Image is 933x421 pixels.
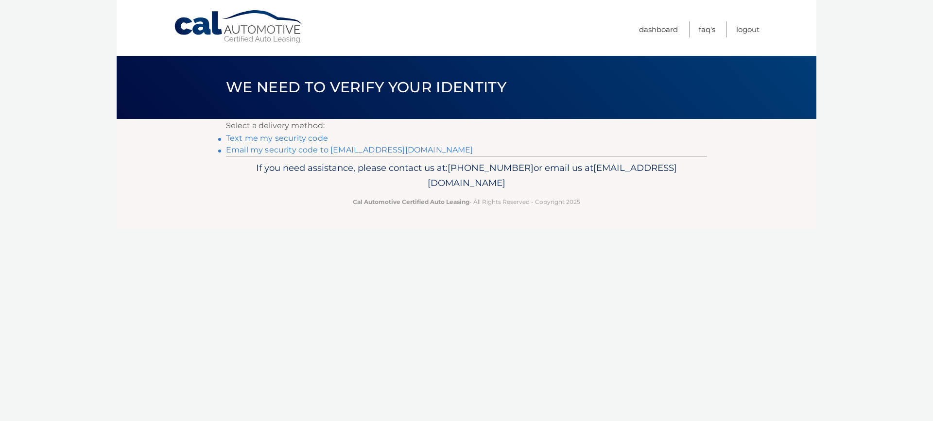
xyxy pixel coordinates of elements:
span: [PHONE_NUMBER] [448,162,534,173]
a: Email my security code to [EMAIL_ADDRESS][DOMAIN_NAME] [226,145,473,154]
span: We need to verify your identity [226,78,506,96]
p: Select a delivery method: [226,119,707,133]
strong: Cal Automotive Certified Auto Leasing [353,198,469,205]
a: Cal Automotive [173,10,305,44]
p: If you need assistance, please contact us at: or email us at [232,160,701,191]
a: Logout [736,21,760,37]
p: - All Rights Reserved - Copyright 2025 [232,197,701,207]
a: Text me my security code [226,134,328,143]
a: Dashboard [639,21,678,37]
a: FAQ's [699,21,715,37]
